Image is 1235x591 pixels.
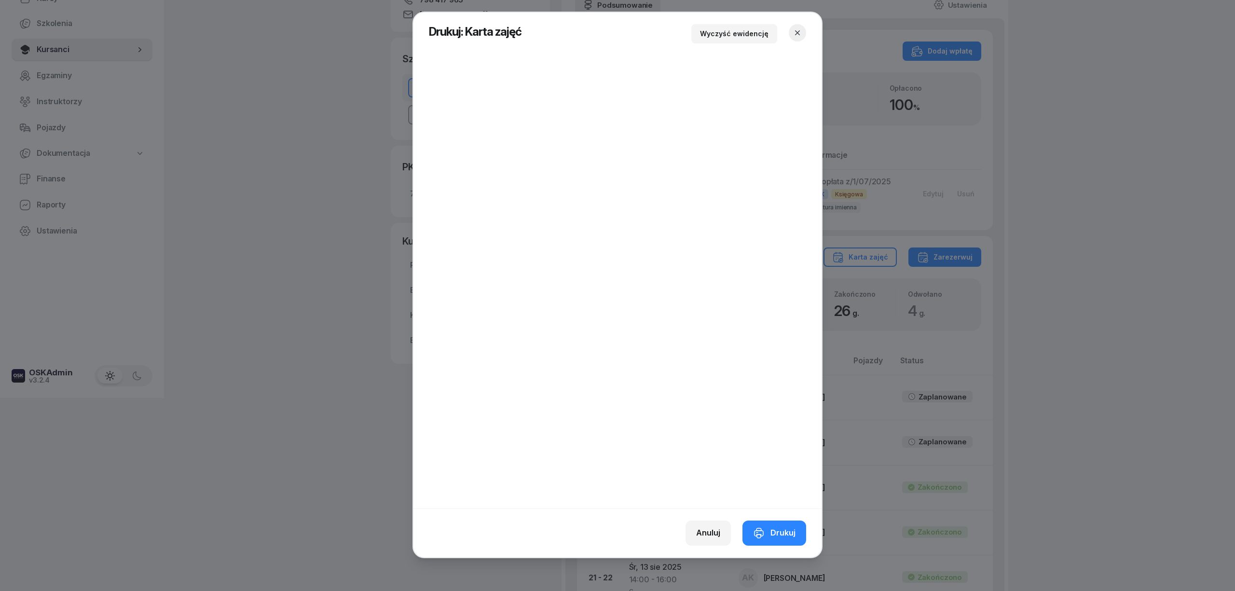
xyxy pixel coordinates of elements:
div: Drukuj [753,527,796,539]
div: Wyczyść ewidencję [700,28,768,40]
button: Drukuj [742,521,806,546]
button: Anuluj [686,521,731,546]
button: Wyczyść ewidencję [691,24,777,43]
div: Anuluj [696,527,720,539]
span: Drukuj: Karta zajęć [429,25,521,39]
